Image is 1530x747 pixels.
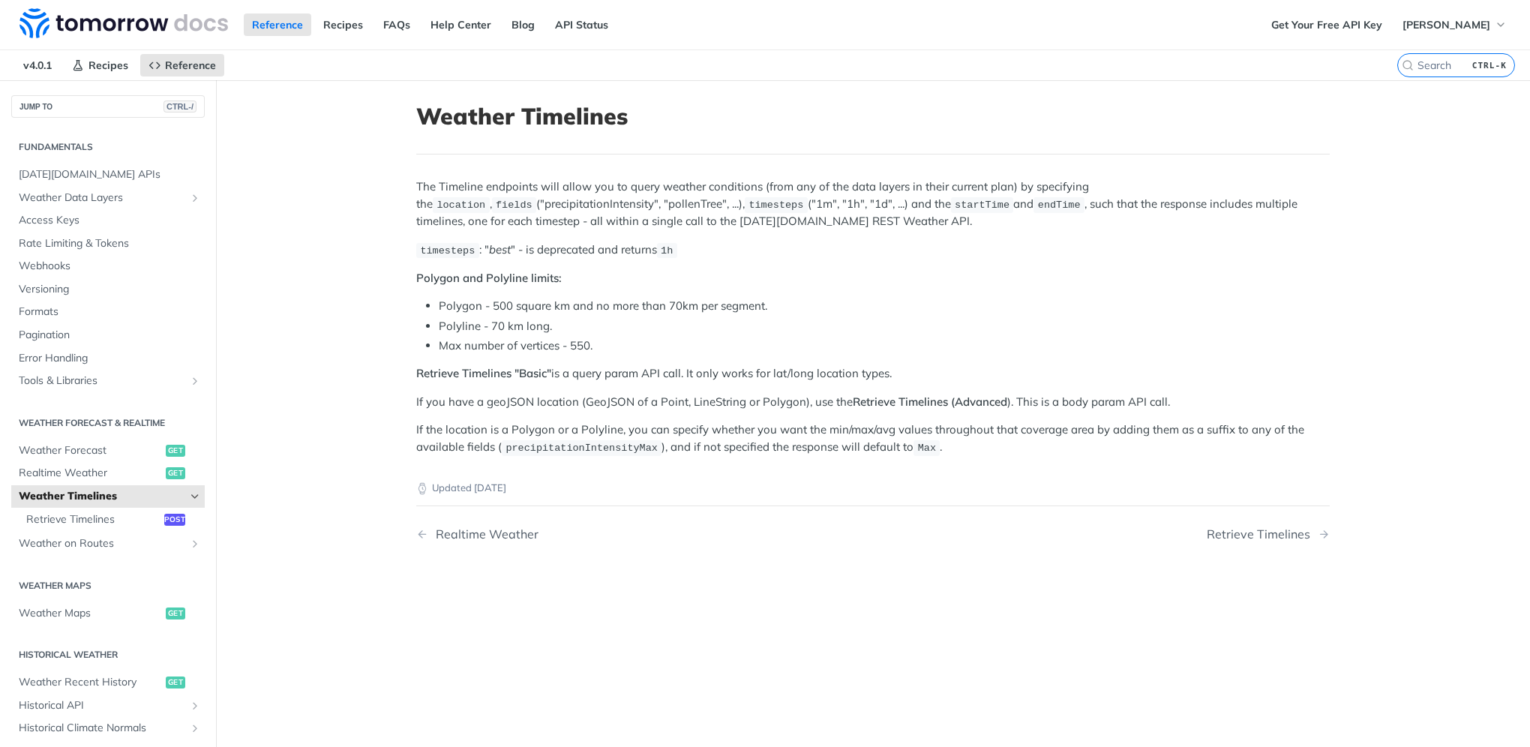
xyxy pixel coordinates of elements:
a: Reference [244,13,311,36]
a: Previous Page: Realtime Weather [416,527,808,541]
p: Updated [DATE] [416,481,1330,496]
div: Retrieve Timelines [1207,527,1318,541]
span: get [166,676,185,688]
a: Weather Forecastget [11,439,205,462]
a: Historical APIShow subpages for Historical API [11,694,205,717]
a: Weather TimelinesHide subpages for Weather Timelines [11,485,205,508]
h2: Historical Weather [11,648,205,661]
nav: Pagination Controls [416,512,1330,556]
a: Historical Climate NormalsShow subpages for Historical Climate Normals [11,717,205,739]
button: Show subpages for Historical API [189,700,201,712]
a: Blog [503,13,543,36]
button: Show subpages for Weather Data Layers [189,192,201,204]
span: precipitationIntensityMax [505,442,658,454]
img: Tomorrow.io Weather API Docs [19,8,228,38]
a: Access Keys [11,209,205,232]
a: Error Handling [11,347,205,370]
span: [PERSON_NAME] [1402,18,1490,31]
a: Formats [11,301,205,323]
strong: Retrieve Timelines "Basic" [416,366,551,380]
span: v4.0.1 [15,54,60,76]
p: : " " - is deprecated and returns [416,241,1330,259]
span: Formats [19,304,201,319]
h2: Weather Forecast & realtime [11,416,205,430]
a: Rate Limiting & Tokens [11,232,205,255]
em: best [489,242,511,256]
span: [DATE][DOMAIN_NAME] APIs [19,167,201,182]
span: Retrieve Timelines [26,512,160,527]
strong: Polygon and Polyline limits: [416,271,562,285]
a: Recipes [64,54,136,76]
a: Help Center [422,13,499,36]
h2: Weather Maps [11,579,205,592]
span: get [166,607,185,619]
a: Weather Recent Historyget [11,671,205,694]
a: Weather on RoutesShow subpages for Weather on Routes [11,532,205,555]
a: Versioning [11,278,205,301]
a: Weather Data LayersShow subpages for Weather Data Layers [11,187,205,209]
span: post [164,514,185,526]
span: Historical API [19,698,185,713]
span: timesteps [748,199,803,211]
span: Reference [165,58,216,72]
kbd: CTRL-K [1468,58,1510,73]
h2: Fundamentals [11,140,205,154]
a: Recipes [315,13,371,36]
li: Polyline - 70 km long. [439,318,1330,335]
svg: Search [1402,59,1414,71]
span: Weather Data Layers [19,190,185,205]
a: Pagination [11,324,205,346]
a: [DATE][DOMAIN_NAME] APIs [11,163,205,186]
a: Webhooks [11,255,205,277]
span: startTime [955,199,1009,211]
span: Access Keys [19,213,201,228]
span: Weather Recent History [19,675,162,690]
span: Error Handling [19,351,201,366]
button: JUMP TOCTRL-/ [11,95,205,118]
button: Show subpages for Historical Climate Normals [189,722,201,734]
span: endTime [1038,199,1081,211]
span: 1h [661,245,673,256]
button: Show subpages for Tools & Libraries [189,375,201,387]
a: Tools & LibrariesShow subpages for Tools & Libraries [11,370,205,392]
span: get [166,467,185,479]
p: If the location is a Polygon or a Polyline, you can specify whether you want the min/max/avg valu... [416,421,1330,456]
span: Max [918,442,936,454]
span: Pagination [19,328,201,343]
button: [PERSON_NAME] [1394,13,1515,36]
span: location [436,199,485,211]
p: If you have a geoJSON location (GeoJSON of a Point, LineString or Polygon), use the ). This is a ... [416,394,1330,411]
span: Recipes [88,58,128,72]
span: CTRL-/ [163,100,196,112]
span: Weather Timelines [19,489,185,504]
li: Max number of vertices - 550. [439,337,1330,355]
span: fields [496,199,532,211]
p: is a query param API call. It only works for lat/long location types. [416,365,1330,382]
a: Next Page: Retrieve Timelines [1207,527,1330,541]
li: Polygon - 500 square km and no more than 70km per segment. [439,298,1330,315]
span: Weather Forecast [19,443,162,458]
span: Rate Limiting & Tokens [19,236,201,251]
p: The Timeline endpoints will allow you to query weather conditions (from any of the data layers in... [416,178,1330,229]
span: Webhooks [19,259,201,274]
span: Versioning [19,282,201,297]
a: Get Your Free API Key [1263,13,1390,36]
span: Realtime Weather [19,466,162,481]
span: timesteps [420,245,475,256]
a: Realtime Weatherget [11,462,205,484]
div: Realtime Weather [428,527,538,541]
h1: Weather Timelines [416,103,1330,130]
span: Tools & Libraries [19,373,185,388]
button: Hide subpages for Weather Timelines [189,490,201,502]
strong: Retrieve Timelines (Advanced [853,394,1007,409]
button: Show subpages for Weather on Routes [189,538,201,550]
a: FAQs [375,13,418,36]
a: Reference [140,54,224,76]
a: Weather Mapsget [11,602,205,625]
span: Historical Climate Normals [19,721,185,736]
a: Retrieve Timelinespost [19,508,205,531]
span: get [166,445,185,457]
a: API Status [547,13,616,36]
span: Weather on Routes [19,536,185,551]
span: Weather Maps [19,606,162,621]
